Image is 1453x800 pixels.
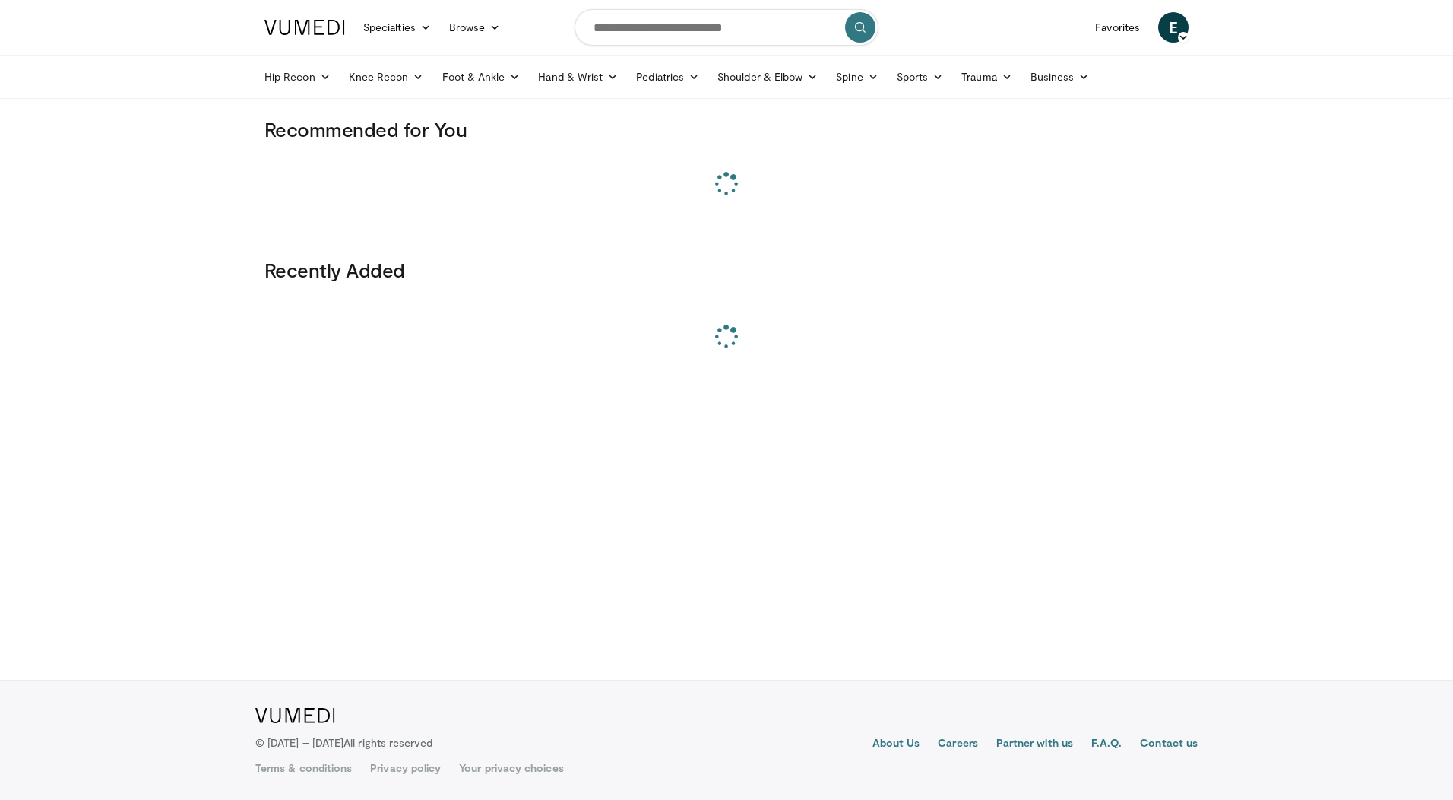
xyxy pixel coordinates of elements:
[264,117,1189,141] h3: Recommended for You
[575,9,878,46] input: Search topics, interventions
[264,258,1189,282] h3: Recently Added
[370,760,441,776] a: Privacy policy
[1140,735,1198,754] a: Contact us
[1158,12,1189,43] a: E
[938,735,978,754] a: Careers
[255,62,340,92] a: Hip Recon
[1091,735,1122,754] a: F.A.Q.
[440,12,510,43] a: Browse
[872,735,920,754] a: About Us
[264,20,345,35] img: VuMedi Logo
[996,735,1073,754] a: Partner with us
[340,62,433,92] a: Knee Recon
[627,62,708,92] a: Pediatrics
[354,12,440,43] a: Specialties
[459,760,563,776] a: Your privacy choices
[433,62,530,92] a: Foot & Ankle
[827,62,887,92] a: Spine
[255,760,352,776] a: Terms & conditions
[1086,12,1149,43] a: Favorites
[529,62,627,92] a: Hand & Wrist
[343,736,432,749] span: All rights reserved
[255,735,433,751] p: © [DATE] – [DATE]
[255,708,335,723] img: VuMedi Logo
[888,62,953,92] a: Sports
[1021,62,1099,92] a: Business
[708,62,827,92] a: Shoulder & Elbow
[952,62,1021,92] a: Trauma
